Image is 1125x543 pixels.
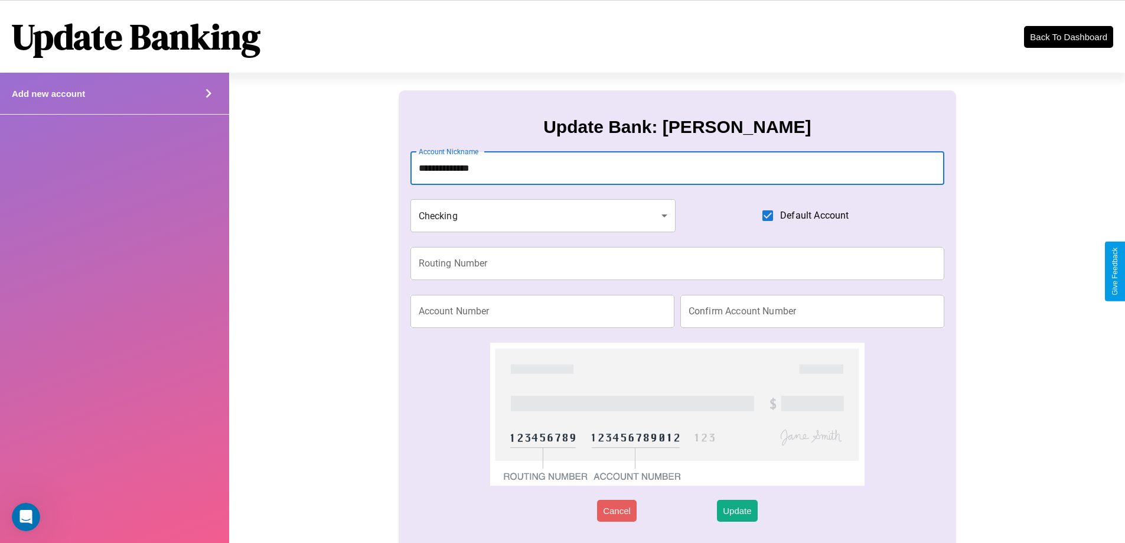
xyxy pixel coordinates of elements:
div: Give Feedback [1111,248,1119,295]
h4: Add new account [12,89,85,99]
label: Account Nickname [419,147,479,157]
button: Cancel [597,500,637,522]
img: check [490,343,864,486]
h1: Update Banking [12,12,260,61]
div: Checking [410,199,676,232]
button: Update [717,500,757,522]
h3: Update Bank: [PERSON_NAME] [543,117,811,137]
button: Back To Dashboard [1024,26,1113,48]
iframe: Intercom live chat [12,503,40,531]
span: Default Account [780,209,849,223]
